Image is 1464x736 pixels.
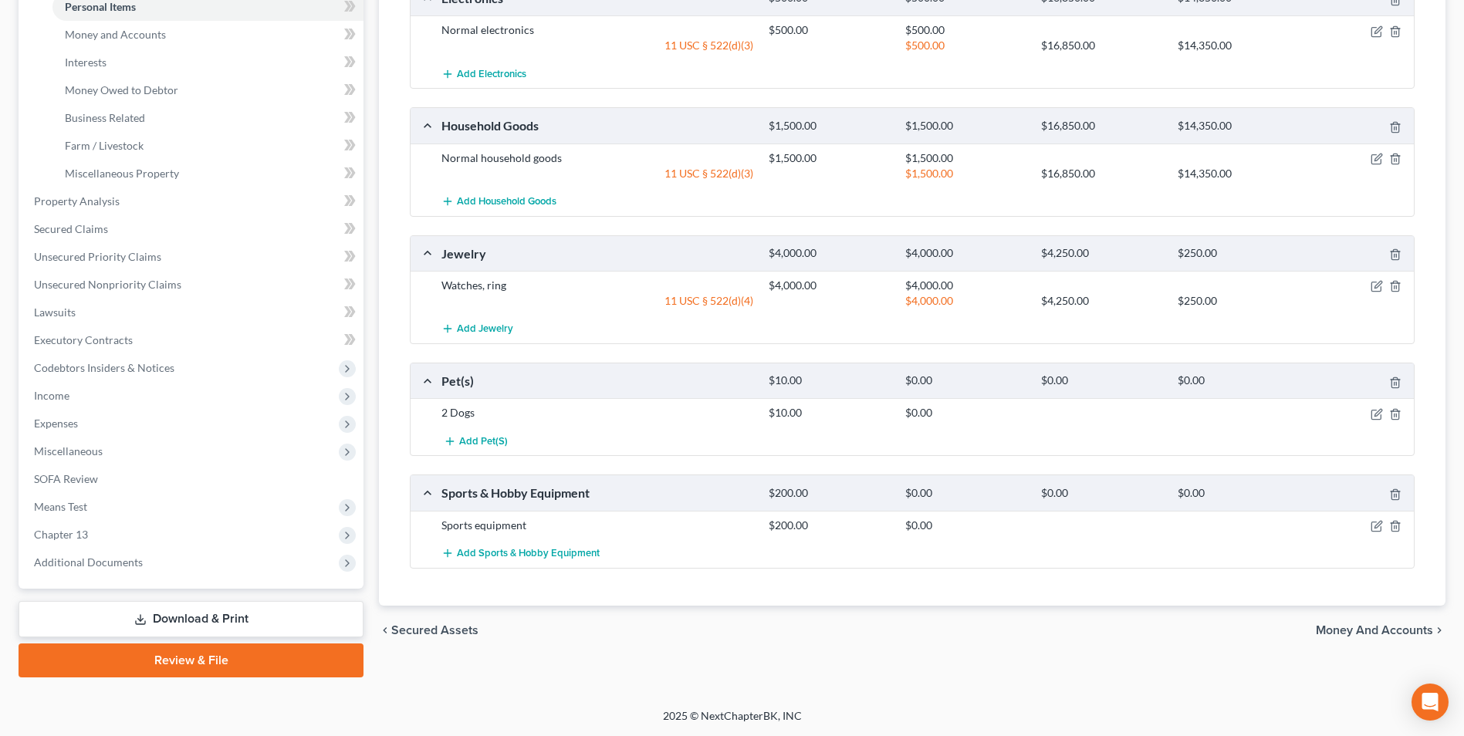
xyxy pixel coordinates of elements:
[898,293,1034,309] div: $4,000.00
[459,435,508,447] span: Add Pet(s)
[898,38,1034,53] div: $500.00
[898,486,1034,501] div: $0.00
[1433,624,1445,636] i: chevron_right
[34,528,88,541] span: Chapter 13
[292,708,1172,736] div: 2025 © NextChapterBK, INC
[434,293,761,309] div: 11 USC § 522(d)(4)
[65,111,145,124] span: Business Related
[22,243,363,271] a: Unsecured Priority Claims
[22,326,363,354] a: Executory Contracts
[898,119,1034,133] div: $1,500.00
[1170,293,1307,309] div: $250.00
[52,104,363,132] a: Business Related
[34,500,87,513] span: Means Test
[898,166,1034,181] div: $1,500.00
[34,555,143,569] span: Additional Documents
[1033,486,1170,501] div: $0.00
[1170,373,1307,388] div: $0.00
[34,222,108,235] span: Secured Claims
[457,323,513,336] span: Add Jewelry
[434,38,761,53] div: 11 USC § 522(d)(3)
[434,484,761,501] div: Sports & Hobby Equipment
[434,150,761,166] div: Normal household goods
[434,518,761,533] div: Sports equipment
[19,601,363,637] a: Download & Print
[761,278,898,293] div: $4,000.00
[1033,246,1170,261] div: $4,250.00
[761,246,898,261] div: $4,000.00
[441,187,556,216] button: Add Household Goods
[1033,293,1170,309] div: $4,250.00
[898,246,1034,261] div: $4,000.00
[898,278,1034,293] div: $4,000.00
[1033,373,1170,388] div: $0.00
[65,28,166,41] span: Money and Accounts
[457,547,600,559] span: Add Sports & Hobby Equipment
[34,306,76,319] span: Lawsuits
[379,624,478,636] button: chevron_left Secured Assets
[898,405,1034,420] div: $0.00
[441,59,526,88] button: Add Electronics
[761,518,898,533] div: $200.00
[434,278,761,293] div: Watches, ring
[1412,684,1449,721] div: Open Intercom Messenger
[34,250,161,263] span: Unsecured Priority Claims
[761,486,898,501] div: $200.00
[761,22,898,38] div: $500.00
[34,417,78,430] span: Expenses
[441,539,600,568] button: Add Sports & Hobby Equipment
[441,315,513,343] button: Add Jewelry
[457,68,526,80] span: Add Electronics
[761,405,898,420] div: $10.00
[761,119,898,133] div: $1,500.00
[22,299,363,326] a: Lawsuits
[898,22,1034,38] div: $500.00
[52,76,363,104] a: Money Owed to Debtor
[434,373,761,389] div: Pet(s)
[1170,246,1307,261] div: $250.00
[898,518,1034,533] div: $0.00
[52,21,363,49] a: Money and Accounts
[65,83,178,96] span: Money Owed to Debtor
[34,472,98,485] span: SOFA Review
[434,117,761,133] div: Household Goods
[1170,166,1307,181] div: $14,350.00
[22,271,363,299] a: Unsecured Nonpriority Claims
[65,139,144,152] span: Farm / Livestock
[761,373,898,388] div: $10.00
[1033,38,1170,53] div: $16,850.00
[1170,119,1307,133] div: $14,350.00
[1316,624,1433,636] span: Money and Accounts
[441,427,509,455] button: Add Pet(s)
[52,160,363,187] a: Miscellaneous Property
[391,624,478,636] span: Secured Assets
[457,195,556,208] span: Add Household Goods
[52,49,363,76] a: Interests
[34,194,120,208] span: Property Analysis
[898,373,1034,388] div: $0.00
[1170,486,1307,501] div: $0.00
[34,361,174,374] span: Codebtors Insiders & Notices
[434,166,761,181] div: 11 USC § 522(d)(3)
[52,132,363,160] a: Farm / Livestock
[761,150,898,166] div: $1,500.00
[434,405,761,420] div: 2 Dogs
[65,167,179,180] span: Miscellaneous Property
[898,150,1034,166] div: $1,500.00
[34,278,181,291] span: Unsecured Nonpriority Claims
[65,56,107,69] span: Interests
[1170,38,1307,53] div: $14,350.00
[22,215,363,243] a: Secured Claims
[1033,166,1170,181] div: $16,850.00
[19,643,363,677] a: Review & File
[434,245,761,262] div: Jewelry
[34,333,133,346] span: Executory Contracts
[34,444,103,457] span: Miscellaneous
[1033,119,1170,133] div: $16,850.00
[34,389,69,402] span: Income
[22,187,363,215] a: Property Analysis
[1316,624,1445,636] button: Money and Accounts chevron_right
[379,624,391,636] i: chevron_left
[434,22,761,38] div: Normal electronics
[22,465,363,493] a: SOFA Review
